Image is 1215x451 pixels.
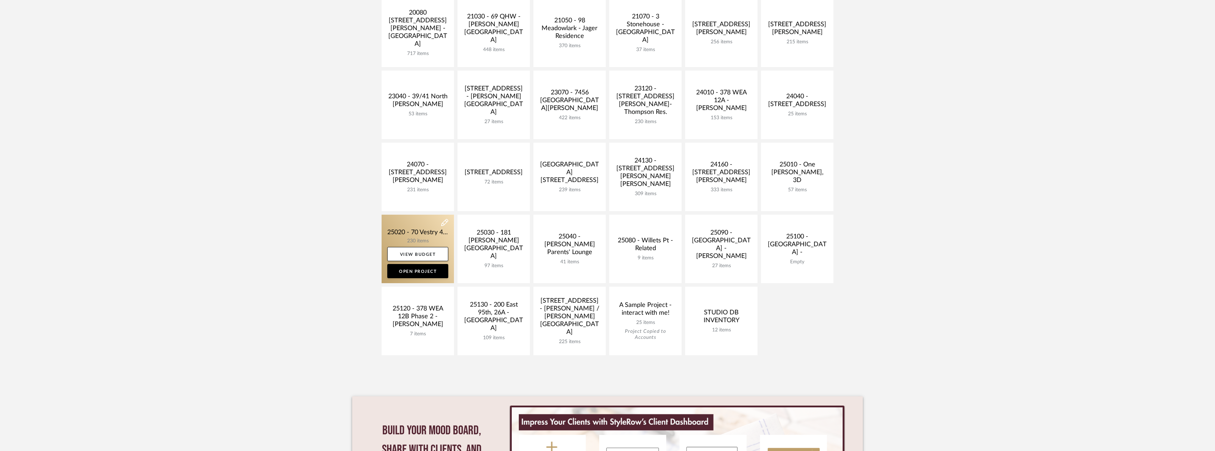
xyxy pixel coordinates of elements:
div: [STREET_ADDRESS] - [PERSON_NAME][GEOGRAPHIC_DATA] [463,85,524,119]
div: 25010 - One [PERSON_NAME], 3D [767,161,828,187]
div: 21030 - 69 QHW - [PERSON_NAME][GEOGRAPHIC_DATA] [463,13,524,47]
div: 72 items [463,179,524,185]
div: 24160 - [STREET_ADDRESS][PERSON_NAME] [691,161,752,187]
div: [STREET_ADDRESS] [463,169,524,179]
div: 24010 - 378 WEA 12A - [PERSON_NAME] [691,89,752,115]
div: [STREET_ADDRESS][PERSON_NAME] [767,21,828,39]
div: 25120 - 378 WEA 12B Phase 2 - [PERSON_NAME] [387,305,448,331]
div: 25130 - 200 East 95th, 26A - [GEOGRAPHIC_DATA] [463,301,524,335]
div: 333 items [691,187,752,193]
div: 57 items [767,187,828,193]
div: 24040 - [STREET_ADDRESS] [767,93,828,111]
div: 23070 - 7456 [GEOGRAPHIC_DATA][PERSON_NAME] [539,89,600,115]
div: A Sample Project - interact with me! [615,301,676,320]
div: 256 items [691,39,752,45]
div: 24070 - [STREET_ADDRESS][PERSON_NAME] [387,161,448,187]
div: 21050 - 98 Meadowlark - Jager Residence [539,17,600,43]
div: 153 items [691,115,752,121]
div: 225 items [539,339,600,345]
div: 97 items [463,263,524,269]
div: 215 items [767,39,828,45]
div: 25100 - [GEOGRAPHIC_DATA] - [767,233,828,259]
div: 9 items [615,255,676,261]
div: 27 items [463,119,524,125]
div: 25 items [615,320,676,326]
div: 309 items [615,191,676,197]
div: 239 items [539,187,600,193]
div: 41 items [539,259,600,265]
div: 25040 - [PERSON_NAME] Parents' Lounge [539,233,600,259]
div: 25080 - Willets Pt - Related [615,237,676,255]
div: Project Copied to Accounts [615,329,676,341]
div: 231 items [387,187,448,193]
div: 21070 - 3 Stonehouse - [GEOGRAPHIC_DATA] [615,13,676,47]
div: 24130 - [STREET_ADDRESS][PERSON_NAME][PERSON_NAME] [615,157,676,191]
div: 25030 - 181 [PERSON_NAME][GEOGRAPHIC_DATA] [463,229,524,263]
div: 23040 - 39/41 North [PERSON_NAME] [387,93,448,111]
div: 109 items [463,335,524,341]
div: 25090 - [GEOGRAPHIC_DATA] - [PERSON_NAME] [691,229,752,263]
div: 20080 [STREET_ADDRESS][PERSON_NAME] - [GEOGRAPHIC_DATA] [387,9,448,51]
div: 230 items [615,119,676,125]
div: 25 items [767,111,828,117]
div: 448 items [463,47,524,53]
div: 37 items [615,47,676,53]
div: 23120 - [STREET_ADDRESS][PERSON_NAME]-Thompson Res. [615,85,676,119]
a: Open Project [387,264,448,278]
div: [STREET_ADDRESS][PERSON_NAME] [691,21,752,39]
div: [STREET_ADDRESS] - [PERSON_NAME] / [PERSON_NAME][GEOGRAPHIC_DATA] [539,297,600,339]
div: [GEOGRAPHIC_DATA][STREET_ADDRESS] [539,161,600,187]
div: 53 items [387,111,448,117]
a: View Budget [387,247,448,261]
div: 27 items [691,263,752,269]
div: 422 items [539,115,600,121]
div: 12 items [691,327,752,333]
div: 370 items [539,43,600,49]
div: Empty [767,259,828,265]
div: 717 items [387,51,448,57]
div: STUDIO DB INVENTORY [691,309,752,327]
div: 7 items [387,331,448,337]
